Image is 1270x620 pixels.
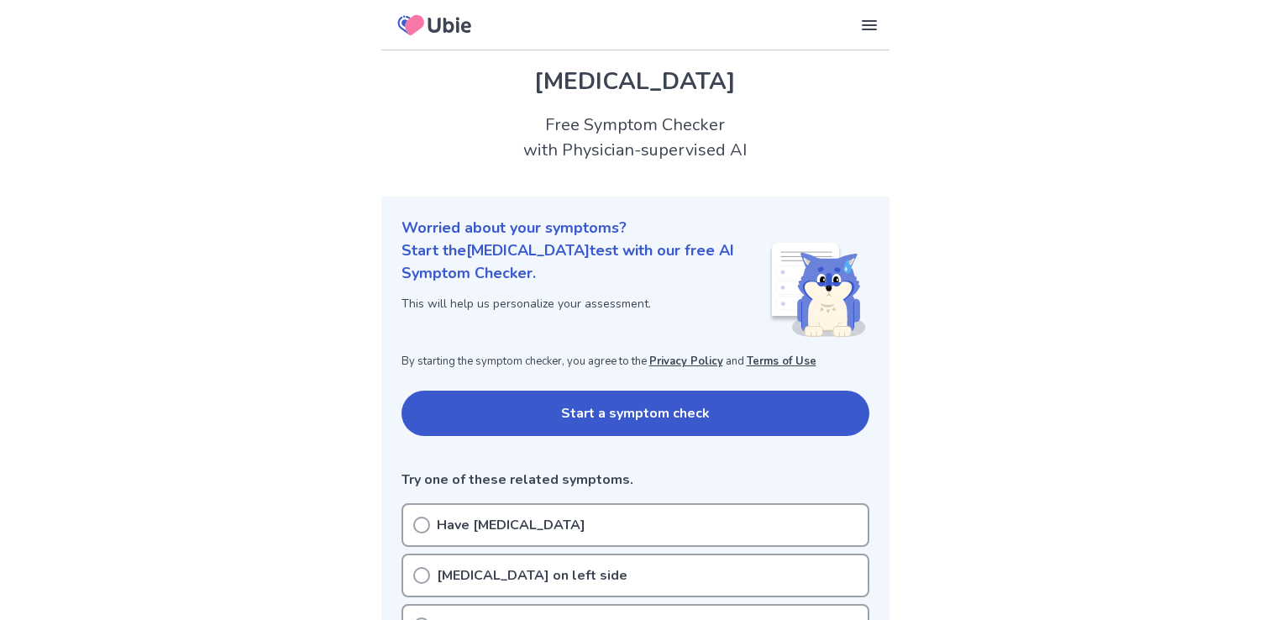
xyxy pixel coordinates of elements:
h2: Free Symptom Checker with Physician-supervised AI [381,113,890,163]
img: Shiba [769,243,866,337]
p: Start the [MEDICAL_DATA] test with our free AI Symptom Checker. [401,239,769,285]
a: Terms of Use [747,354,816,369]
p: Worried about your symptoms? [401,217,869,239]
p: Have [MEDICAL_DATA] [437,515,585,535]
p: This will help us personalize your assessment. [401,295,769,313]
p: [MEDICAL_DATA] on left side [437,565,627,586]
p: By starting the symptom checker, you agree to the and [401,354,869,370]
button: Start a symptom check [401,391,869,436]
h1: [MEDICAL_DATA] [401,64,869,99]
a: Privacy Policy [649,354,723,369]
p: Try one of these related symptoms. [401,470,869,490]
